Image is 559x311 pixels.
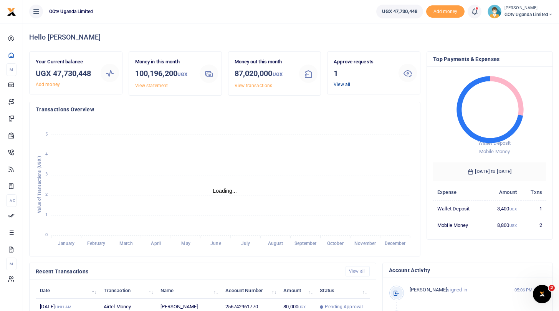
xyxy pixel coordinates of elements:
td: Wallet Deposit [433,200,485,217]
td: Mobile Money [433,217,485,233]
td: 8,800 [485,217,521,233]
tspan: September [294,241,317,246]
small: 05:06 PM [DATE] [514,287,547,293]
iframe: Intercom live chat [533,285,551,303]
small: UGX [177,71,187,77]
li: Wallet ballance [373,5,426,18]
a: View transactions [235,83,273,88]
tspan: 3 [45,172,48,177]
p: signed-in [410,286,512,294]
tspan: November [354,241,376,246]
a: Add money [426,8,465,14]
td: 2 [521,217,546,233]
a: logo-small logo-large logo-large [7,8,16,14]
small: UGX [509,207,517,211]
h3: UGX 47,730,448 [36,68,94,79]
a: profile-user [PERSON_NAME] GOtv Uganda Limited [488,5,553,18]
tspan: May [181,241,190,246]
text: Value of Transactions (UGX ) [37,156,42,213]
small: UGX [509,223,517,228]
p: Money in this month [135,58,194,66]
tspan: July [241,241,250,246]
span: [PERSON_NAME] [410,287,447,293]
th: Status: activate to sort column ascending [316,282,370,299]
h4: Account Activity [389,266,546,275]
th: Account Number: activate to sort column ascending [221,282,279,299]
th: Txns [521,184,546,200]
a: View statement [135,83,168,88]
p: Money out this month [235,58,293,66]
tspan: 2 [45,192,48,197]
th: Amount: activate to sort column ascending [279,282,316,299]
img: profile-user [488,5,501,18]
tspan: 0 [45,232,48,237]
h4: Top Payments & Expenses [433,55,546,63]
li: M [6,258,17,270]
h3: 100,196,200 [135,68,194,80]
tspan: June [210,241,221,246]
tspan: January [58,241,75,246]
th: Date: activate to sort column descending [36,282,99,299]
span: GOtv Uganda Limited [504,11,553,18]
tspan: February [87,241,106,246]
tspan: December [385,241,406,246]
th: Name: activate to sort column ascending [156,282,221,299]
th: Transaction: activate to sort column ascending [99,282,156,299]
span: GOtv Uganda Limited [46,8,96,15]
h4: Recent Transactions [36,267,339,276]
span: UGX 47,730,448 [382,8,417,15]
li: M [6,63,17,76]
p: Your Current balance [36,58,94,66]
small: [PERSON_NAME] [504,5,553,12]
tspan: October [327,241,344,246]
tspan: March [119,241,133,246]
h3: 1 [334,68,392,79]
tspan: 1 [45,212,48,217]
text: Loading... [213,188,237,194]
td: 1 [521,200,546,217]
th: Expense [433,184,485,200]
th: Amount [485,184,521,200]
a: View all [334,82,350,87]
a: View all [346,266,370,276]
span: 2 [549,285,555,291]
small: 10:01 AM [55,305,72,309]
span: Mobile Money [479,149,510,154]
a: Add money [36,82,60,87]
tspan: 5 [45,132,48,137]
h3: 87,020,000 [235,68,293,80]
tspan: August [268,241,283,246]
p: Approve requests [334,58,392,66]
small: UGX [273,71,283,77]
span: Add money [426,5,465,18]
span: Wallet Deposit [478,140,511,146]
h4: Transactions Overview [36,105,414,114]
tspan: 4 [45,152,48,157]
img: logo-small [7,7,16,17]
tspan: April [151,241,161,246]
li: Ac [6,194,17,207]
a: UGX 47,730,448 [376,5,423,18]
li: Toup your wallet [426,5,465,18]
td: 3,400 [485,200,521,217]
h4: Hello [PERSON_NAME] [29,33,553,41]
h6: [DATE] to [DATE] [433,162,546,181]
